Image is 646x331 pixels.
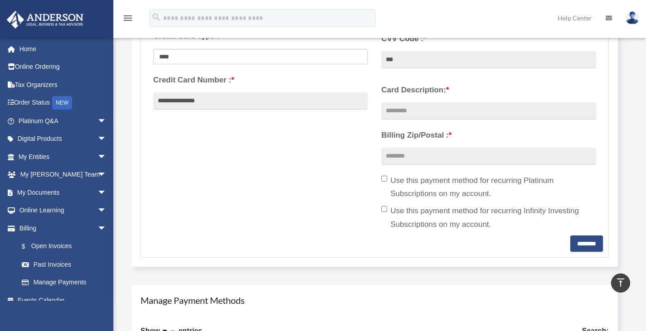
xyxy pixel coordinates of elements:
a: My Entitiesarrow_drop_down [6,148,120,166]
label: Use this payment method for recurring Infinity Investing Subscriptions on my account. [381,204,596,231]
a: menu [122,16,133,24]
span: arrow_drop_down [97,130,116,149]
i: menu [122,13,133,24]
span: arrow_drop_down [97,219,116,238]
a: Digital Productsarrow_drop_down [6,130,120,148]
a: Past Invoices [13,255,120,273]
i: search [151,12,161,22]
label: Credit Card Number : [153,73,368,87]
i: vertical_align_top [615,277,626,288]
img: Anderson Advisors Platinum Portal [4,11,86,29]
span: arrow_drop_down [97,148,116,166]
div: NEW [52,96,72,110]
a: Order StatusNEW [6,94,120,112]
a: Online Ordering [6,58,120,76]
label: Use this payment method for recurring Platinum Subscriptions on my account. [381,174,596,201]
a: Billingarrow_drop_down [6,219,120,237]
label: CVV Code : [381,32,596,46]
img: User Pic [626,11,639,24]
span: $ [27,241,31,252]
a: Tax Organizers [6,76,120,94]
a: Platinum Q&Aarrow_drop_down [6,112,120,130]
a: vertical_align_top [611,273,630,293]
label: Billing Zip/Postal : [381,129,596,142]
a: Online Learningarrow_drop_down [6,201,120,220]
input: Use this payment method for recurring Infinity Investing Subscriptions on my account. [381,206,387,212]
label: Card Description: [381,83,596,97]
a: $Open Invoices [13,237,120,256]
a: My [PERSON_NAME] Teamarrow_drop_down [6,166,120,184]
a: Manage Payments [13,273,116,292]
input: Use this payment method for recurring Platinum Subscriptions on my account. [381,176,387,182]
a: Events Calendar [6,291,120,309]
span: arrow_drop_down [97,201,116,220]
span: arrow_drop_down [97,112,116,130]
a: My Documentsarrow_drop_down [6,183,120,201]
a: Home [6,40,120,58]
span: arrow_drop_down [97,183,116,202]
span: arrow_drop_down [97,166,116,184]
h4: Manage Payment Methods [141,294,609,307]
